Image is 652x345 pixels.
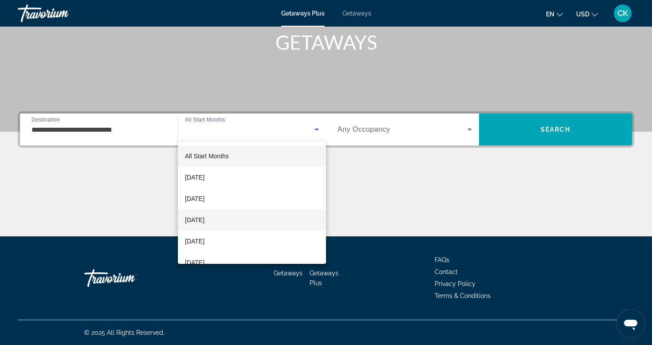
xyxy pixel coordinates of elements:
iframe: Button to launch messaging window [617,310,645,338]
span: [DATE] [185,257,204,268]
span: All Start Months [185,153,229,160]
span: [DATE] [185,193,204,204]
span: [DATE] [185,215,204,225]
span: [DATE] [185,172,204,183]
span: [DATE] [185,236,204,247]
